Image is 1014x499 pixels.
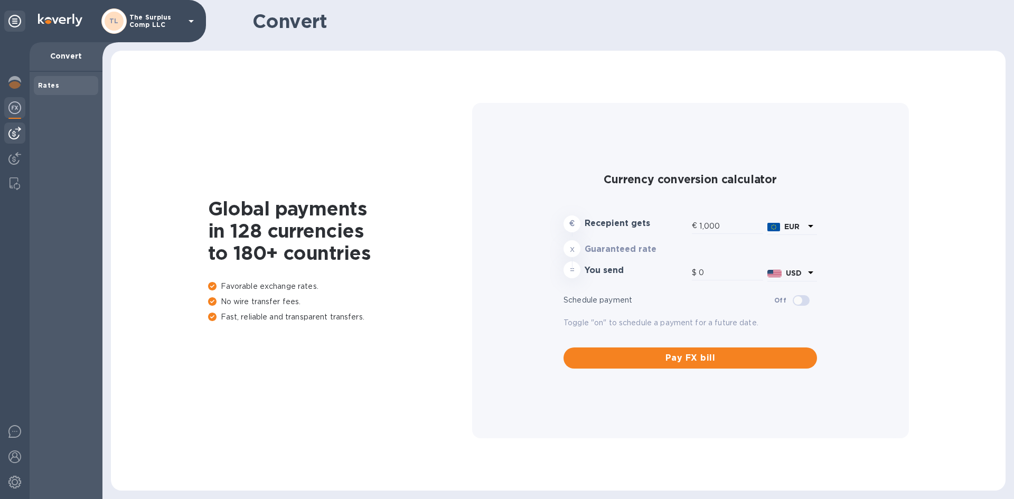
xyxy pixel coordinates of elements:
[585,266,688,276] h3: You send
[252,10,997,32] h1: Convert
[585,219,688,229] h3: Recepient gets
[692,265,699,281] div: $
[786,269,802,277] b: USD
[38,81,59,89] b: Rates
[564,347,817,369] button: Pay FX bill
[564,317,817,328] p: Toggle "on" to schedule a payment for a future date.
[699,218,763,234] input: Amount
[564,261,580,278] div: =
[208,197,472,264] h1: Global payments in 128 currencies to 180+ countries
[585,244,688,255] h3: Guaranteed rate
[38,14,82,26] img: Logo
[569,219,575,228] strong: €
[564,295,774,306] p: Schedule payment
[699,265,763,281] input: Amount
[8,101,21,114] img: Foreign exchange
[208,296,472,307] p: No wire transfer fees.
[774,296,786,304] b: Off
[564,173,817,186] h2: Currency conversion calculator
[564,240,580,257] div: x
[129,14,182,29] p: The Surplus Comp LLC
[109,17,119,25] b: TL
[38,51,94,61] p: Convert
[572,352,809,364] span: Pay FX bill
[692,218,699,234] div: €
[208,312,472,323] p: Fast, reliable and transparent transfers.
[208,281,472,292] p: Favorable exchange rates.
[784,222,800,231] b: EUR
[767,270,782,277] img: USD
